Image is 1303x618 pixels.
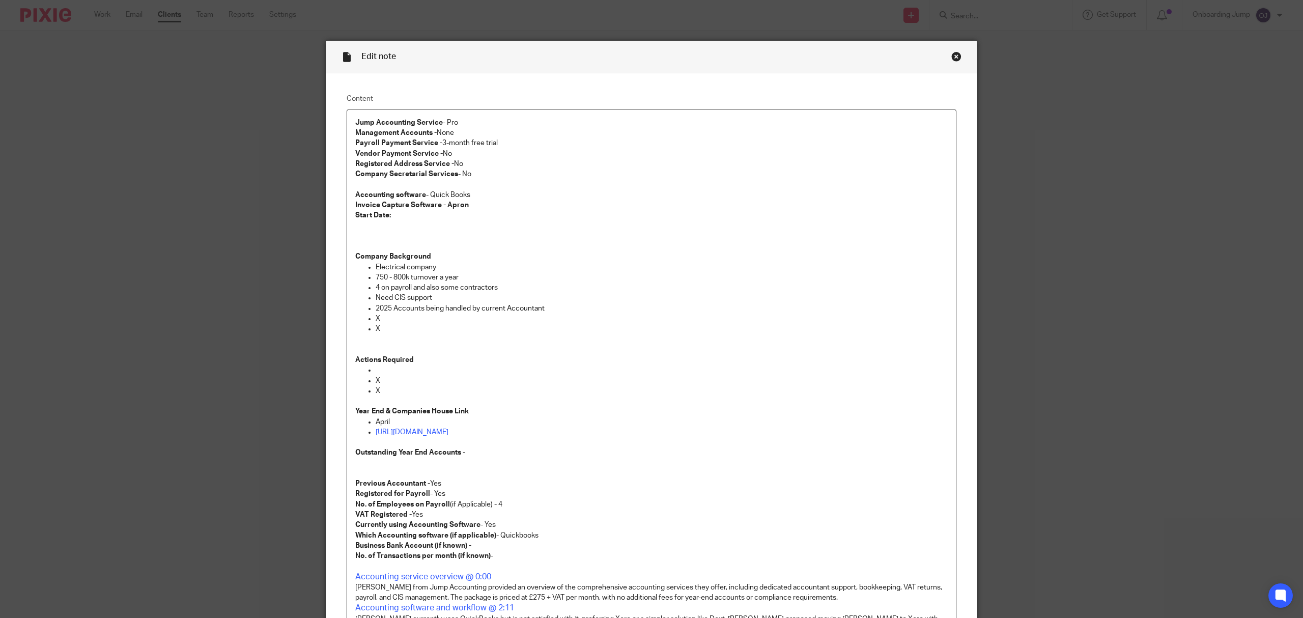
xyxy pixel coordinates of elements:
p: - Quickbooks [355,530,948,541]
strong: Registered Address Service - [355,160,454,167]
p: (if Applicable) - 4 [355,499,948,510]
strong: Actions Required [355,356,414,363]
strong: Invoice Capture Software - Apron [355,202,469,209]
p: [PERSON_NAME] from Jump Accounting provided an overview of the comprehensive accounting services ... [355,582,948,603]
span: Edit note [361,52,396,61]
strong: No. of Employees on Payroll [355,501,450,508]
p: - Yes [355,489,948,499]
p: 2025 Accounts being handled by current Accountant [376,303,948,314]
strong: Vendor Payment Service - [355,150,443,157]
p: X [376,314,948,324]
strong: Accounting software [355,191,426,199]
p: - Yes [355,520,948,530]
a: Accounting service overview @ 0:00 [355,573,491,581]
p: Need CIS support [376,293,948,303]
p: Yes [355,479,948,489]
p: 4 on payroll and also some contractors [376,283,948,293]
strong: Which Accounting software (if applicable) [355,532,496,539]
strong: VAT Registered - [355,511,412,518]
p: No [355,149,948,159]
p: - No [355,169,948,179]
p: 750 - 800k turnover a year [376,272,948,283]
p: 3-month free trial [355,138,948,148]
p: Yes [355,510,948,520]
strong: Payroll Payment Service - [355,139,442,147]
strong: Jump Accounting Service [355,119,443,126]
strong: Start Date: [355,212,391,219]
strong: Company Background [355,253,431,260]
strong: Year End & Companies House Link [355,408,469,415]
p: No [355,159,948,169]
div: Close this dialog window [951,51,961,62]
p: April [376,417,948,427]
p: X [376,386,948,396]
a: [URL][DOMAIN_NAME] [376,429,448,436]
p: X [376,324,948,334]
a: Accounting software and workflow @ 2:11 [355,604,514,612]
strong: Previous Accountant - [355,480,430,487]
strong: Registered for Payroll [355,490,430,497]
p: None [355,128,948,138]
strong: Company Secretarial Services [355,171,458,178]
p: - [355,551,948,561]
p: Electrical company [376,262,948,272]
strong: Currently using Accounting Software [355,521,480,528]
p: X [376,376,948,386]
strong: Business Bank Account (if known) - [355,542,471,549]
p: - Pro [355,118,948,128]
p: - Quick Books [355,190,948,200]
strong: Management Accounts - [355,129,437,136]
strong: Outstanding Year End Accounts - [355,449,465,456]
strong: No. of Transactions per month (if known) [355,552,491,559]
label: Content [347,94,956,104]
